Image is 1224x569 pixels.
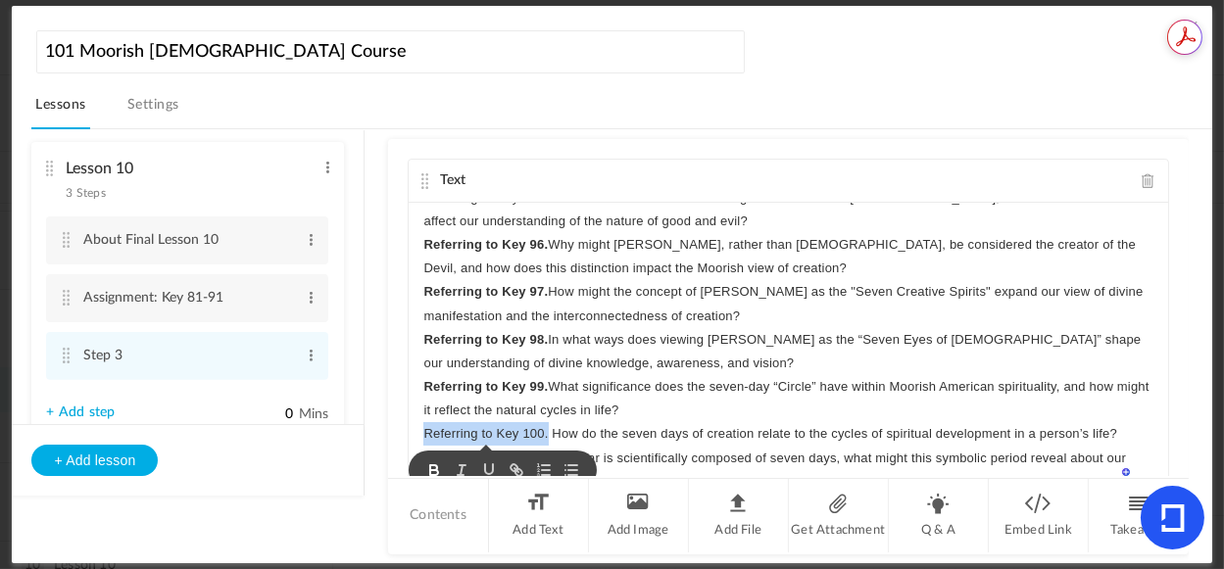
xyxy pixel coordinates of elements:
[423,186,1152,233] p: Referring to Key 95. If the Devil is not made in the image and likeness of [DEMOGRAPHIC_DATA], ho...
[689,479,789,552] li: Add File
[423,332,548,347] strong: Referring to Key 98.
[423,328,1152,375] p: In what ways does viewing [PERSON_NAME] as the “Seven Eyes of [DEMOGRAPHIC_DATA]” shape our under...
[245,405,294,424] input: Mins
[123,92,183,129] a: Settings
[66,187,105,199] span: 3 Steps
[423,422,1152,446] p: Referring to Key 100. How do the seven days of creation relate to the cycles of spiritual develop...
[423,284,548,299] strong: Referring to Key 97.
[989,479,1089,552] li: Embed Link
[388,479,488,552] li: Contents
[1089,479,1189,552] li: Takeaway
[789,479,889,552] li: Get Attachment
[423,447,1152,494] p: Referring to Key 101. If a year is scientifically composed of seven days, what might this symboli...
[423,237,548,252] strong: Referring to Key 96.
[31,92,89,129] a: Lessons
[423,280,1152,327] p: How might the concept of [PERSON_NAME] as the "Seven Creative Spirits" expand our view of divine ...
[589,479,689,552] li: Add Image
[409,203,1167,497] div: To enrich screen reader interactions, please activate Accessibility in Grammarly extension settings
[299,407,329,421] span: Mins
[489,479,589,552] li: Add Text
[440,173,465,187] span: Text
[31,445,158,476] button: + Add lesson
[423,233,1152,280] p: Why might [PERSON_NAME], rather than [DEMOGRAPHIC_DATA], be considered the creator of the Devil, ...
[423,375,1152,422] p: What significance does the seven-day “Circle” have within Moorish American spirituality, and how ...
[889,479,989,552] li: Q & A
[423,379,548,394] strong: Referring to Key 99.
[46,404,115,421] a: + Add step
